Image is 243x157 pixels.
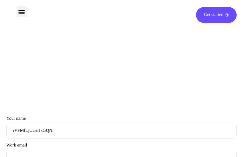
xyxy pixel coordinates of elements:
a: Get started [196,7,237,23]
label: Your name [6,116,237,139]
span: Get started [204,13,223,17]
div: Menu Toggle [17,6,27,17]
input: Your name [6,123,237,139]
